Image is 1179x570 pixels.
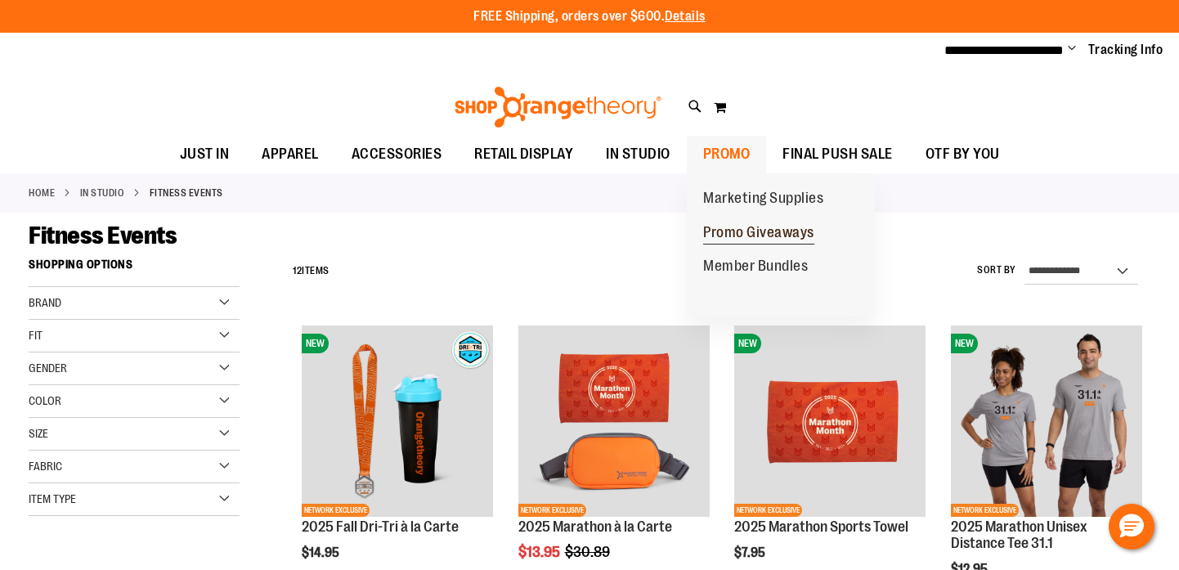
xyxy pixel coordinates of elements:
a: 2025 Marathon à la CarteNETWORK EXCLUSIVE [518,325,710,519]
a: 2025 Marathon Unisex Distance Tee 31.1 [951,518,1087,551]
strong: Fitness Events [150,186,223,200]
img: Shop Orangetheory [452,87,664,128]
a: 2025 Marathon Sports TowelNEWNETWORK EXCLUSIVE [734,325,926,519]
span: Promo Giveaways [703,224,814,245]
a: Promo Giveaways [687,216,831,250]
img: 2025 Marathon Sports Towel [734,325,926,517]
a: FINAL PUSH SALE [766,136,909,173]
span: NEW [302,334,329,353]
a: 2025 Marathon Unisex Distance Tee 31.1NEWNETWORK EXCLUSIVE [951,325,1142,519]
span: Fabric [29,460,62,473]
span: $7.95 [734,545,768,560]
ul: PROMO [687,173,875,316]
a: APPAREL [245,136,335,173]
span: NETWORK EXCLUSIVE [518,504,586,517]
span: NETWORK EXCLUSIVE [302,504,370,517]
span: $13.95 [518,544,563,560]
span: $14.95 [302,545,342,560]
span: Member Bundles [703,258,808,278]
span: FINAL PUSH SALE [782,136,893,173]
span: NETWORK EXCLUSIVE [951,504,1019,517]
span: Size [29,427,48,440]
span: Color [29,394,61,407]
img: 2025 Fall Dri-Tri à la Carte [302,325,493,517]
span: APPAREL [262,136,319,173]
button: Hello, have a question? Let’s chat. [1109,504,1154,550]
a: 2025 Fall Dri-Tri à la Carte [302,518,459,535]
span: OTF BY YOU [926,136,1000,173]
span: NETWORK EXCLUSIVE [734,504,802,517]
img: 2025 Marathon Unisex Distance Tee 31.1 [951,325,1142,517]
span: PROMO [703,136,751,173]
span: 12 [293,265,302,276]
h2: Items [293,258,329,284]
a: 2025 Fall Dri-Tri à la CarteNEWNETWORK EXCLUSIVE [302,325,493,519]
a: 2025 Marathon à la Carte [518,518,672,535]
a: Member Bundles [687,249,824,284]
a: Marketing Supplies [687,182,840,216]
span: ACCESSORIES [352,136,442,173]
span: Fit [29,329,43,342]
label: Sort By [977,263,1016,277]
a: Home [29,186,55,200]
span: Marketing Supplies [703,190,823,210]
span: RETAIL DISPLAY [474,136,573,173]
a: Tracking Info [1088,41,1163,59]
a: 2025 Marathon Sports Towel [734,518,908,535]
span: NEW [734,334,761,353]
a: JUST IN [164,136,246,173]
img: 2025 Marathon à la Carte [518,325,710,517]
span: Brand [29,296,61,309]
a: PROMO [687,136,767,173]
a: RETAIL DISPLAY [458,136,589,173]
p: FREE Shipping, orders over $600. [473,7,706,26]
a: OTF BY YOU [909,136,1016,173]
button: Account menu [1068,42,1076,58]
span: JUST IN [180,136,230,173]
span: Item Type [29,492,76,505]
span: IN STUDIO [606,136,670,173]
a: Details [665,9,706,24]
a: IN STUDIO [80,186,125,200]
span: NEW [951,334,978,353]
a: IN STUDIO [589,136,687,173]
strong: Shopping Options [29,250,240,287]
span: $30.89 [565,544,612,560]
span: Gender [29,361,67,375]
a: ACCESSORIES [335,136,459,173]
span: Fitness Events [29,222,177,249]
